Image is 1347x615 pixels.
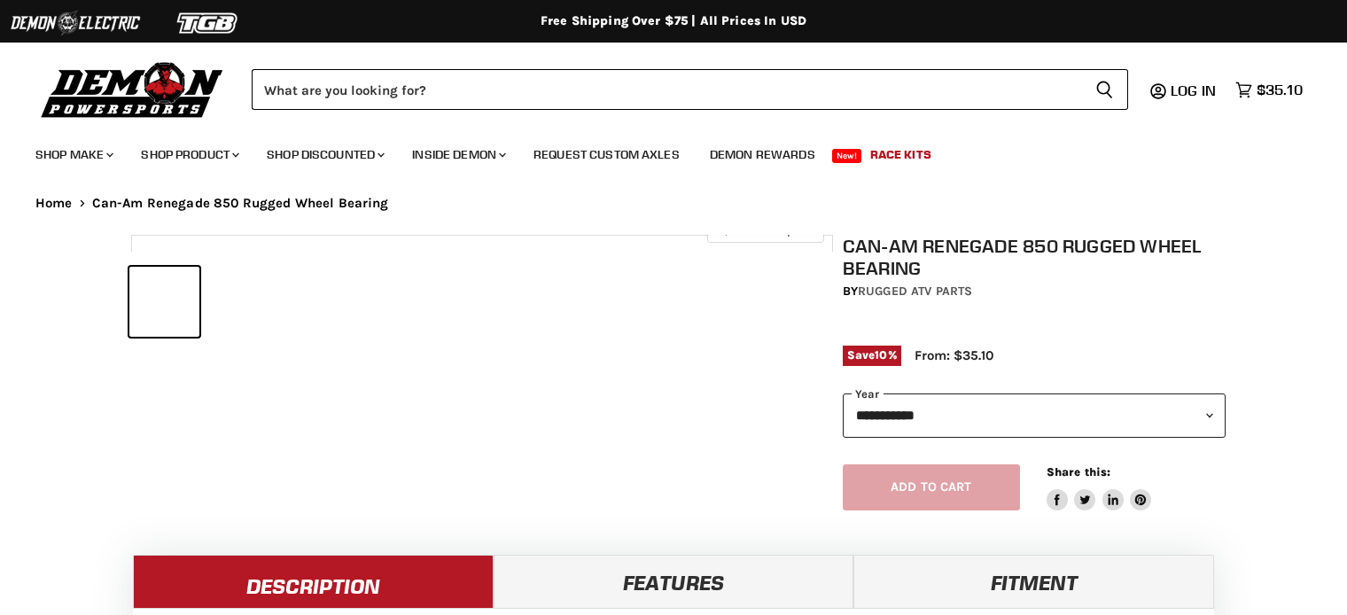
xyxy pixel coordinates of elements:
[92,196,389,211] span: Can-Am Renegade 850 Rugged Wheel Bearing
[1047,465,1110,479] span: Share this:
[128,136,250,173] a: Shop Product
[22,136,124,173] a: Shop Make
[697,136,829,173] a: Demon Rewards
[843,393,1226,437] select: year
[843,235,1226,279] h1: Can-Am Renegade 850 Rugged Wheel Bearing
[142,6,275,40] img: TGB Logo 2
[399,136,517,173] a: Inside Demon
[716,223,814,237] span: Click to expand
[875,348,887,362] span: 10
[843,282,1226,301] div: by
[22,129,1298,173] ul: Main menu
[252,69,1081,110] input: Search
[520,136,693,173] a: Request Custom Axles
[1226,77,1312,103] a: $35.10
[129,267,199,337] button: IMAGE thumbnail
[253,136,395,173] a: Shop Discounted
[35,58,230,121] img: Demon Powersports
[1257,82,1303,98] span: $35.10
[832,149,862,163] span: New!
[1047,464,1152,511] aside: Share this:
[494,555,854,608] a: Features
[843,346,901,365] span: Save %
[1171,82,1216,99] span: Log in
[35,196,73,211] a: Home
[857,136,945,173] a: Race Kits
[133,555,494,608] a: Description
[252,69,1128,110] form: Product
[1163,82,1226,98] a: Log in
[9,6,142,40] img: Demon Electric Logo 2
[1081,69,1128,110] button: Search
[853,555,1214,608] a: Fitment
[915,347,993,363] span: From: $35.10
[858,284,972,299] a: Rugged ATV Parts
